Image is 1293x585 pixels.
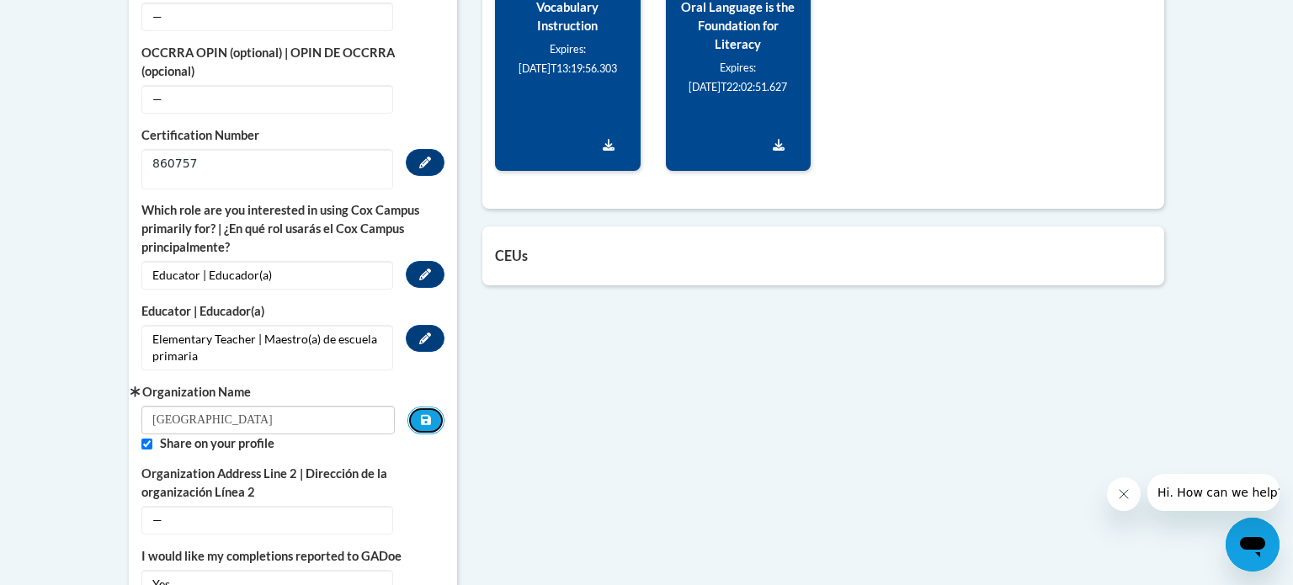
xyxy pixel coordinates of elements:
iframe: Message from company [1147,474,1280,511]
a: Download Certificate [589,131,628,158]
small: Expires: [DATE]T13:19:56.303 [519,43,617,75]
iframe: Button to launch messaging window [1226,518,1280,572]
a: Download Certificate [759,131,798,158]
label: I would like my completions reported to GADoe [141,547,444,566]
span: 860757 [152,157,197,170]
label: Share on your profile [160,434,444,453]
input: Metadata input [141,406,395,434]
span: Hi. How can we help? [10,12,136,25]
span: — [141,85,393,114]
h5: CEUs [495,247,1152,263]
span: Educator | Educador(a) [141,261,393,290]
label: Organization Name [141,383,395,402]
span: — [141,3,393,31]
label: Which role are you interested in using Cox Campus primarily for? | ¿En qué rol usarás el Cox Camp... [141,201,444,257]
small: Expires: [DATE]T22:02:51.627 [689,61,787,93]
span: Elementary Teacher | Maestro(a) de escuela primaria [141,325,393,370]
label: OCCRRA OPIN (optional) | OPIN DE OCCRRA (opcional) [141,44,444,81]
label: Educator | Educador(a) [141,302,444,321]
span: — [141,506,393,534]
label: Certification Number [141,126,444,145]
label: Organization Address Line 2 | Dirección de la organización Línea 2 [141,465,444,502]
iframe: Close message [1107,477,1141,511]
